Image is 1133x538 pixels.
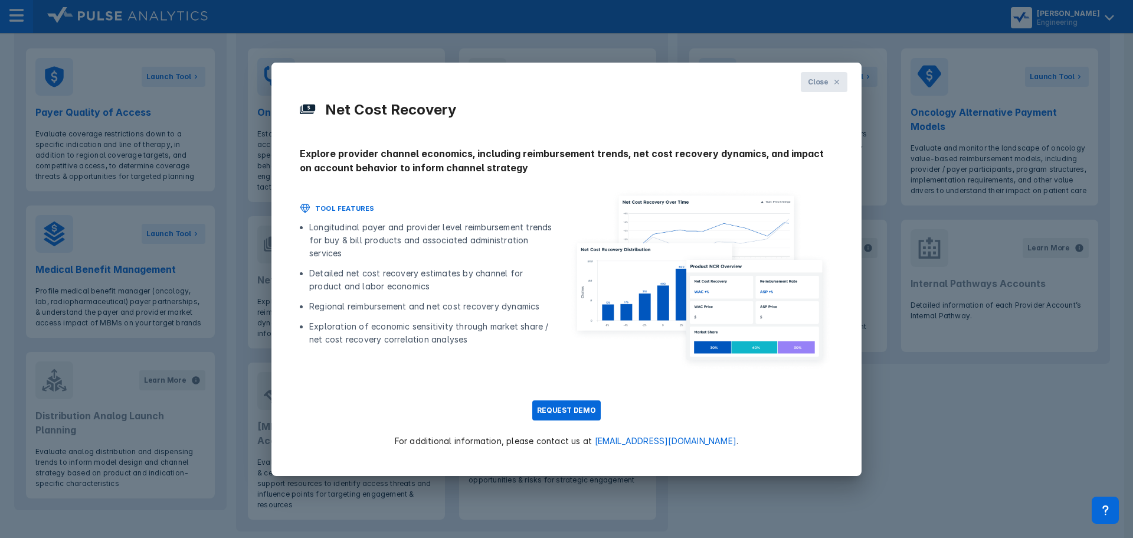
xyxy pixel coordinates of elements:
div: Contact Support [1092,497,1119,524]
button: REQUEST DEMO [532,400,601,420]
li: Exploration of economic sensitivity through market share / net cost recovery correlation analyses [309,320,552,346]
a: [EMAIL_ADDRESS][DOMAIN_NAME] [595,436,737,446]
h2: TOOL FEATURES [315,203,375,214]
a: REQUEST DEMO [518,386,615,435]
span: Close [808,77,829,87]
h2: Explore provider channel economics, including reimbursement trends, net cost recovery dynamics, a... [300,146,833,175]
button: Close [801,72,847,92]
h2: Net Cost Recovery [325,102,456,118]
p: For additional information, please contact us at . [395,435,739,448]
li: Longitudinal payer and provider level reimbursement trends for buy & bill products and associated... [309,221,552,260]
li: Regional reimbursement and net cost recovery dynamics [309,300,552,313]
img: image_ncr_2x.png [566,189,833,371]
li: Detailed net cost recovery estimates by channel for product and labor economics [309,267,552,293]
